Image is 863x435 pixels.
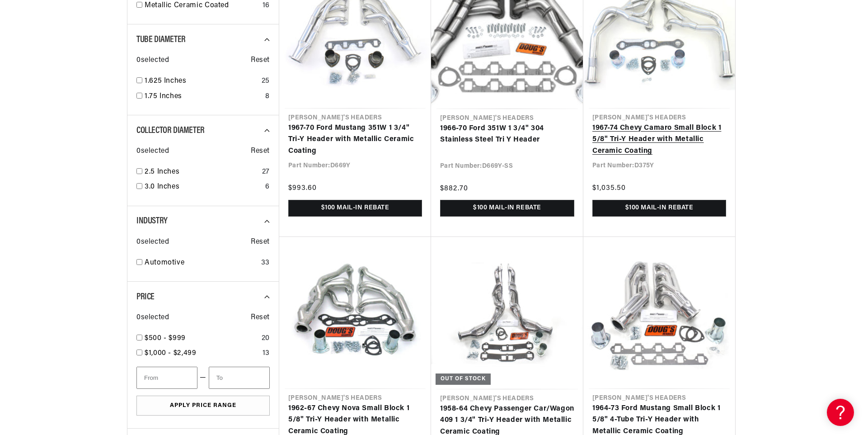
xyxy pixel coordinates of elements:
[136,236,169,248] span: 0 selected
[251,236,270,248] span: Reset
[145,76,258,87] a: 1.625 Inches
[265,91,270,103] div: 8
[209,367,270,389] input: To
[262,166,270,178] div: 27
[251,146,270,157] span: Reset
[262,333,270,345] div: 20
[136,367,197,389] input: From
[145,181,262,193] a: 3.0 Inches
[145,257,258,269] a: Automotive
[263,348,270,359] div: 13
[251,55,270,66] span: Reset
[251,312,270,324] span: Reset
[145,91,262,103] a: 1.75 Inches
[145,335,186,342] span: $500 - $999
[200,372,206,384] span: —
[136,217,168,226] span: Industry
[136,396,270,416] button: Apply Price Range
[265,181,270,193] div: 6
[136,146,169,157] span: 0 selected
[145,166,258,178] a: 2.5 Inches
[262,76,270,87] div: 25
[288,123,422,157] a: 1967-70 Ford Mustang 351W 1 3/4" Tri-Y Header with Metallic Ceramic Coating
[136,126,205,135] span: Collector Diameter
[136,312,169,324] span: 0 selected
[145,350,197,357] span: $1,000 - $2,499
[261,257,270,269] div: 33
[592,123,726,157] a: 1967-74 Chevy Camaro Small Block 1 5/8" Tri-Y Header with Metallic Ceramic Coating
[440,123,574,146] a: 1966-70 Ford 351W 1 3/4" 304 Stainless Steel Tri Y Header
[136,35,186,44] span: Tube Diameter
[136,55,169,66] span: 0 selected
[136,293,155,302] span: Price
